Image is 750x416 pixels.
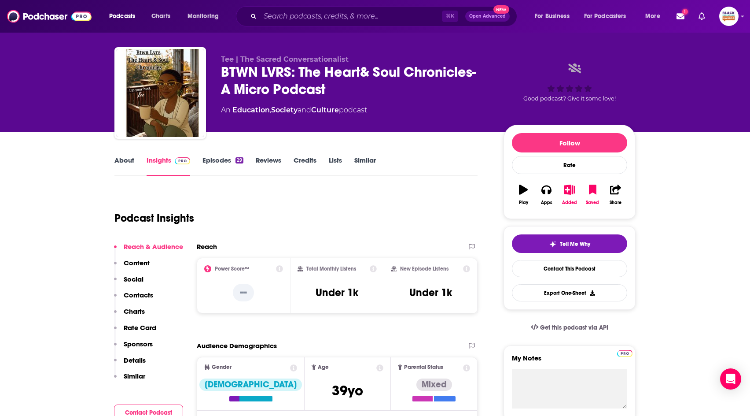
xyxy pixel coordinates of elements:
span: For Podcasters [584,10,626,22]
button: open menu [529,9,581,23]
div: Good podcast? Give it some love! [504,55,636,110]
a: Episodes29 [202,156,243,176]
p: Contacts [124,291,153,299]
button: tell me why sparkleTell Me Why [512,234,627,253]
span: Get this podcast via API [540,324,608,331]
button: Similar [114,372,145,388]
span: Gender [212,364,232,370]
div: Search podcasts, credits, & more... [244,6,526,26]
a: Culture [311,106,339,114]
button: Open AdvancedNew [465,11,510,22]
span: Charts [151,10,170,22]
img: BTWN LVRS: The Heart& Soul Chronicles- A Micro Podcast [116,49,204,137]
button: Follow [512,133,627,152]
button: open menu [639,9,671,23]
span: Podcasts [109,10,135,22]
div: Mixed [416,379,452,391]
div: Play [519,200,528,205]
div: Open Intercom Messenger [720,368,741,390]
h2: New Episode Listens [400,266,449,272]
span: Age [318,364,329,370]
p: Sponsors [124,340,153,348]
a: Reviews [256,156,281,176]
button: Play [512,179,535,211]
button: Content [114,259,150,275]
p: Charts [124,307,145,316]
h2: Reach [197,242,217,251]
span: Logged in as blackpodcastingawards [719,7,739,26]
button: Contacts [114,291,153,307]
button: Export One-Sheet [512,284,627,301]
p: Social [124,275,143,283]
img: Podchaser Pro [617,350,632,357]
label: My Notes [512,354,627,369]
span: Good podcast? Give it some love! [523,95,616,102]
p: Content [124,259,150,267]
h2: Power Score™ [215,266,249,272]
a: Show notifications dropdown [695,9,709,24]
span: Tee | The Sacred Conversationalist [221,55,349,63]
h2: Audience Demographics [197,342,277,350]
div: 29 [235,157,243,163]
span: Tell Me Why [560,241,590,248]
a: Education [232,106,270,114]
button: Charts [114,307,145,323]
span: Parental Status [404,364,443,370]
h2: Total Monthly Listens [306,266,356,272]
div: Rate [512,156,627,174]
span: Open Advanced [469,14,506,19]
a: Society [271,106,298,114]
a: Charts [146,9,176,23]
h3: Under 1k [409,286,452,299]
div: [DEMOGRAPHIC_DATA] [199,379,302,391]
button: Show profile menu [719,7,739,26]
span: and [298,106,311,114]
button: Social [114,275,143,291]
button: open menu [181,9,230,23]
button: Added [558,179,581,211]
p: -- [233,284,254,301]
a: About [114,156,134,176]
a: Similar [354,156,376,176]
img: Podchaser Pro [175,157,190,164]
button: Details [114,356,146,372]
p: Details [124,356,146,364]
a: InsightsPodchaser Pro [147,156,190,176]
a: Lists [329,156,342,176]
span: New [493,5,509,14]
div: Apps [541,200,552,205]
h1: Podcast Insights [114,212,194,225]
span: , [270,106,271,114]
input: Search podcasts, credits, & more... [260,9,442,23]
span: 1 [682,9,688,15]
img: tell me why sparkle [549,241,556,248]
a: Pro website [617,349,632,357]
button: Rate Card [114,323,156,340]
p: Rate Card [124,323,156,332]
button: Apps [535,179,558,211]
a: Contact This Podcast [512,260,627,277]
div: Saved [586,200,599,205]
a: Get this podcast via API [524,317,615,338]
span: ⌘ K [442,11,458,22]
p: Similar [124,372,145,380]
a: Show notifications dropdown [673,9,688,24]
span: Monitoring [187,10,219,22]
div: Share [610,200,621,205]
h3: Under 1k [316,286,358,299]
span: More [645,10,660,22]
button: Reach & Audience [114,242,183,259]
button: Share [604,179,627,211]
button: open menu [103,9,147,23]
a: Credits [294,156,316,176]
button: open menu [578,9,639,23]
div: Added [562,200,577,205]
span: 39 yo [332,382,363,399]
img: Podchaser - Follow, Share and Rate Podcasts [7,8,92,25]
button: Sponsors [114,340,153,356]
img: User Profile [719,7,739,26]
p: Reach & Audience [124,242,183,251]
span: For Business [535,10,570,22]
